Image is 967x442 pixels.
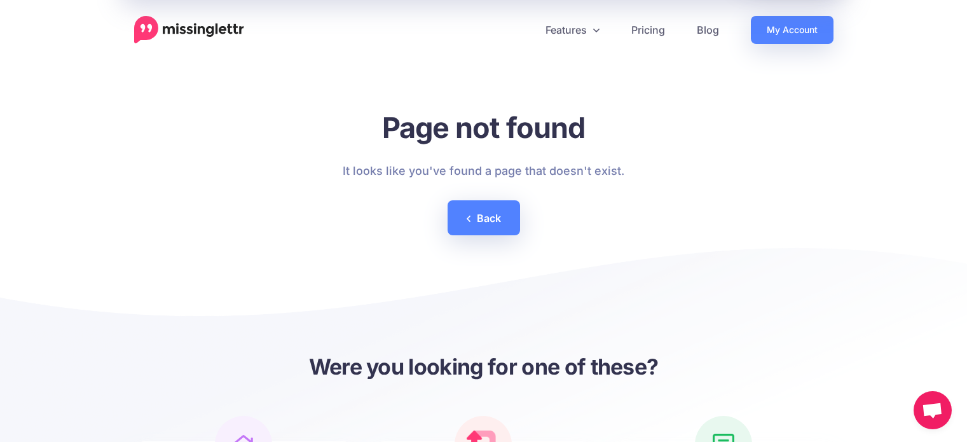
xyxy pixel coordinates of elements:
a: Blog [681,16,735,44]
div: Open chat [914,391,952,429]
a: Features [530,16,615,44]
h1: Page not found [343,110,624,145]
p: It looks like you've found a page that doesn't exist. [343,161,624,181]
a: Back [448,200,520,235]
a: My Account [751,16,833,44]
a: Pricing [615,16,681,44]
h3: Were you looking for one of these? [134,352,833,381]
